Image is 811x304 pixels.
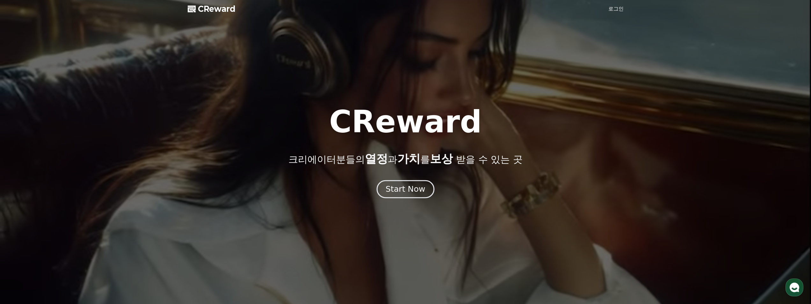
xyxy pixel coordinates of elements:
[188,4,235,14] a: CReward
[20,212,24,217] span: 홈
[58,212,66,217] span: 대화
[329,107,482,137] h1: CReward
[608,5,624,13] a: 로그인
[288,152,522,165] p: 크리에이터분들의 과 를 받을 수 있는 곳
[98,212,106,217] span: 설정
[386,184,425,195] div: Start Now
[42,202,82,218] a: 대화
[378,187,433,193] a: Start Now
[377,180,434,198] button: Start Now
[365,152,388,165] span: 열정
[397,152,420,165] span: 가치
[430,152,453,165] span: 보상
[2,202,42,218] a: 홈
[198,4,235,14] span: CReward
[82,202,122,218] a: 설정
